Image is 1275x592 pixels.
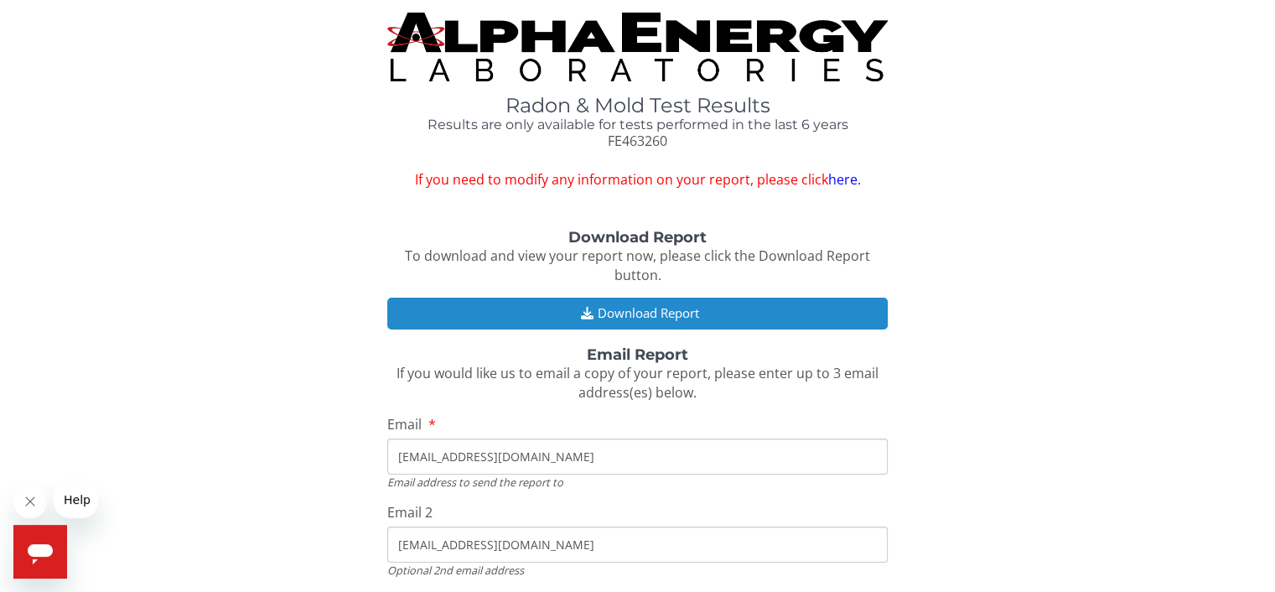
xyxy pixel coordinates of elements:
span: Email 2 [387,503,433,522]
span: Email [387,415,422,434]
span: If you need to modify any information on your report, please click [387,170,887,190]
button: Download Report [387,298,887,329]
span: To download and view your report now, please click the Download Report button. [405,247,870,284]
iframe: Close message [13,485,47,518]
a: here. [827,170,860,189]
strong: Email Report [587,345,688,364]
span: FE463260 [608,132,667,150]
strong: Download Report [568,228,707,247]
div: Email address to send the report to [387,475,887,490]
h1: Radon & Mold Test Results [387,95,887,117]
span: If you would like us to email a copy of your report, please enter up to 3 email address(es) below. [396,364,879,402]
img: TightCrop.jpg [387,13,887,81]
div: Optional 2nd email address [387,563,887,578]
iframe: Message from company [54,481,98,518]
iframe: Button to launch messaging window [13,525,67,579]
h4: Results are only available for tests performed in the last 6 years [387,117,887,132]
